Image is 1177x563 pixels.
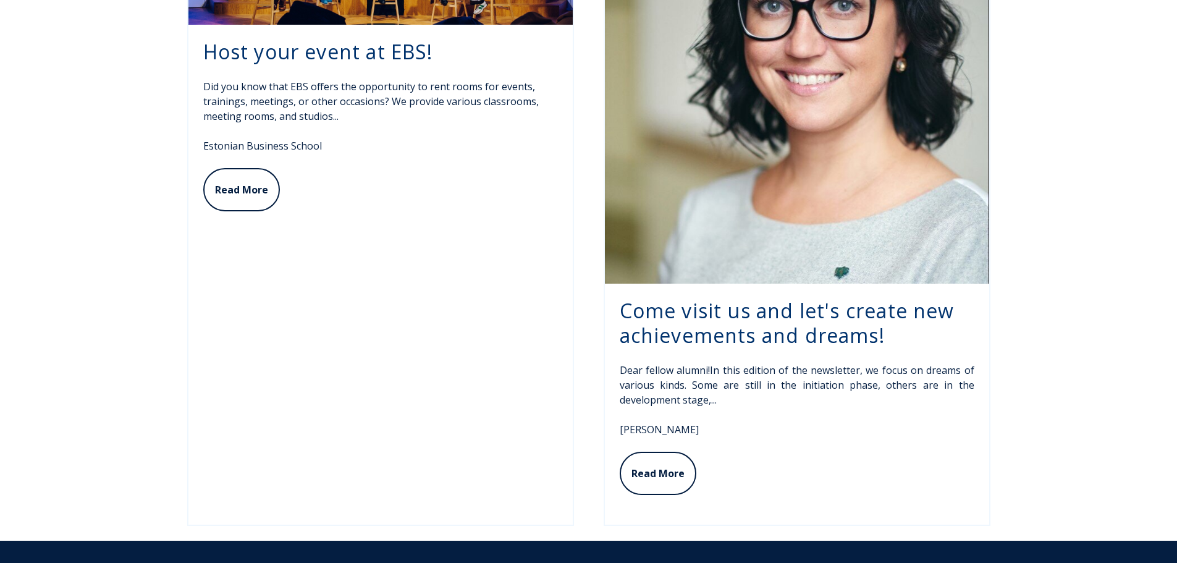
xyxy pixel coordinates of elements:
a: [PERSON_NAME] [620,423,699,436]
a: Read More [620,452,696,495]
p: Did you know that EBS offers the opportunity to rent rooms for events, trainings, meetings, or ot... [203,79,558,124]
span: Dear fellow alumni! [620,363,711,377]
a: Come visit us and let's create new achievements and dreams! [620,297,955,349]
span: In this edition of the newsletter, we focus on dreams of various kinds. Some are still in the ini... [620,363,974,407]
a: Estonian Business School [203,139,322,153]
a: Host your event at EBS! [203,38,433,65]
a: Read More [203,168,280,211]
